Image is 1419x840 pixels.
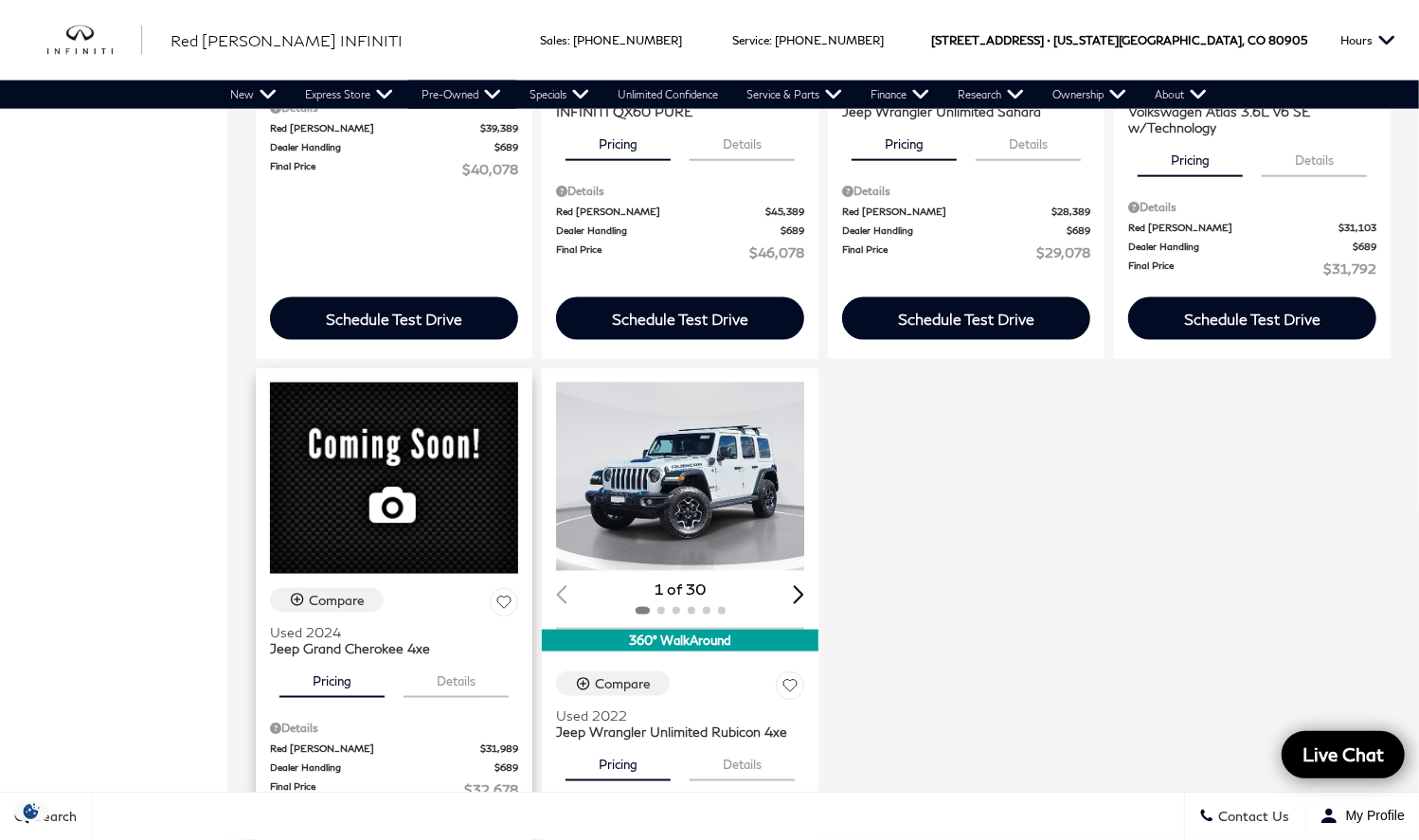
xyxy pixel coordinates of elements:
[270,383,518,574] img: 2024 Jeep Grand Cherokee 4xe
[1353,240,1376,254] span: $689
[9,801,53,821] img: Opt-Out Icon
[944,80,1039,109] a: Research
[1338,809,1405,824] span: My Profile
[270,159,518,179] a: Final Price $40,078
[270,760,494,775] span: Dealer Handling
[765,205,804,219] span: $45,389
[1141,80,1222,109] a: About
[1262,135,1367,177] button: details tab
[171,31,403,49] span: Red [PERSON_NAME] INFINITI
[556,383,808,572] img: 2022 Jeep Wrangler Unlimited Rubicon 4xe 1
[749,242,804,262] span: $46,078
[1305,793,1419,840] button: Open user profile menu
[270,720,518,737] div: Pricing Details - Jeep Grand Cherokee 4xe
[776,671,804,706] button: Save Vehicle
[47,26,142,56] a: infiniti
[931,33,1307,47] a: [STREET_ADDRESS] • [US_STATE][GEOGRAPHIC_DATA], CO 80905
[556,707,804,740] a: Used 2022Jeep Wrangler Unlimited Rubicon 4xe
[270,159,462,179] span: Final Price
[270,742,518,756] a: Red [PERSON_NAME] $31,989
[1128,240,1353,254] span: Dealer Handling
[842,103,1076,119] span: Jeep Wrangler Unlimited Sahara
[480,121,518,135] span: $39,389
[690,740,795,781] button: details tab
[480,742,518,756] span: $31,989
[842,205,1051,219] span: Red [PERSON_NAME]
[857,80,944,109] a: Finance
[462,159,518,179] span: $40,078
[556,205,765,219] span: Red [PERSON_NAME]
[279,656,385,698] button: pricing tab
[842,183,1090,200] div: Pricing Details - Jeep Wrangler Unlimited Sahara
[408,80,516,109] a: Pre-Owned
[556,242,804,262] a: Final Price $46,078
[1214,809,1290,825] span: Contact Us
[556,579,804,599] div: 1 of 30
[171,29,403,52] a: Red [PERSON_NAME] INFINITI
[516,80,604,109] a: Specials
[404,656,509,698] button: details tab
[556,724,790,740] span: Jeep Wrangler Unlimited Rubicon 4xe
[309,592,365,609] div: Compare
[494,140,518,154] span: $689
[842,223,1067,238] span: Dealer Handling
[540,33,567,47] span: Sales
[556,103,790,119] span: INFINITI QX60 PURE
[842,242,1036,262] span: Final Price
[1128,103,1362,135] span: Volkswagen Atlas 3.6L V6 SE w/Technology
[976,119,1081,161] button: details tab
[898,310,1034,328] div: Schedule Test Drive
[1039,80,1141,109] a: Ownership
[270,779,518,799] a: Final Price $32,678
[1282,731,1405,778] a: Live Chat
[556,223,804,238] a: Dealer Handling $689
[217,80,1222,109] nav: Main Navigation
[566,740,671,781] button: pricing tab
[29,809,77,825] span: Search
[842,297,1090,340] div: Schedule Test Drive - Jeep Wrangler Unlimited Sahara
[1067,223,1090,238] span: $689
[9,801,53,821] section: Click to Open Cookie Consent Modal
[494,760,518,775] span: $689
[556,87,804,119] a: Certified Used 2025INFINITI QX60 PURE
[270,779,464,799] span: Final Price
[47,26,142,56] img: INFINITI
[1128,221,1376,235] a: Red [PERSON_NAME] $31,103
[542,630,818,651] div: 360° WalkAround
[1051,205,1090,219] span: $28,389
[270,760,518,775] a: Dealer Handling $689
[793,585,804,603] div: Next slide
[270,588,384,613] button: Compare Vehicle
[1128,199,1376,216] div: Pricing Details - Volkswagen Atlas 3.6L V6 SE w/Technology
[270,640,504,656] span: Jeep Grand Cherokee 4xe
[556,205,804,219] a: Red [PERSON_NAME] $45,389
[842,87,1090,119] a: Used 2019Jeep Wrangler Unlimited Sahara
[326,310,462,328] div: Schedule Test Drive
[573,33,682,47] a: [PHONE_NUMBER]
[1323,259,1376,278] span: $31,792
[270,297,518,340] div: Schedule Test Drive - INFINITI QX50 Sensory
[292,80,408,109] a: Express Store
[567,33,570,47] span: :
[1128,221,1338,235] span: Red [PERSON_NAME]
[1138,135,1243,177] button: pricing tab
[1293,742,1393,766] span: Live Chat
[1184,310,1320,328] div: Schedule Test Drive
[1128,259,1323,278] span: Final Price
[270,121,518,135] a: Red [PERSON_NAME] $39,389
[733,80,857,109] a: Service & Parts
[217,80,292,109] a: New
[612,310,748,328] div: Schedule Test Drive
[775,33,884,47] a: [PHONE_NUMBER]
[842,242,1090,262] a: Final Price $29,078
[556,223,781,238] span: Dealer Handling
[270,140,494,154] span: Dealer Handling
[1128,87,1376,135] a: Used 2022Volkswagen Atlas 3.6L V6 SE w/Technology
[842,205,1090,219] a: Red [PERSON_NAME] $28,389
[556,242,749,262] span: Final Price
[595,675,651,692] div: Compare
[852,119,957,161] button: pricing tab
[490,588,518,623] button: Save Vehicle
[1036,242,1090,262] span: $29,078
[1128,259,1376,278] a: Final Price $31,792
